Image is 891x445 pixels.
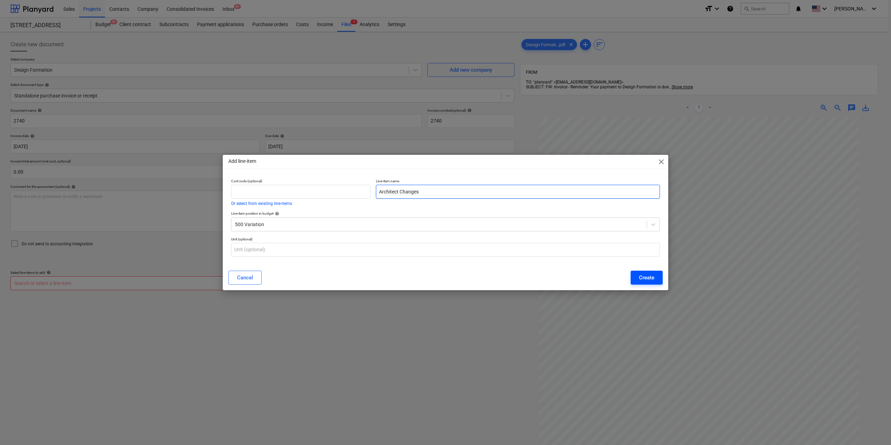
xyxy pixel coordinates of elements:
[376,179,660,185] p: Line-item name
[274,212,279,216] span: help
[231,179,370,185] p: Cost code (optional)
[231,237,660,243] p: Unit (optional)
[231,201,292,206] button: Or select from existing line-items
[631,271,663,285] button: Create
[228,158,256,165] p: Add line-item
[237,273,253,282] div: Cancel
[639,273,654,282] div: Create
[231,211,660,216] div: Line-item position in budget
[231,243,660,257] input: Unit (optional)
[657,158,665,166] span: close
[228,271,262,285] button: Cancel
[856,412,891,445] iframe: Chat Widget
